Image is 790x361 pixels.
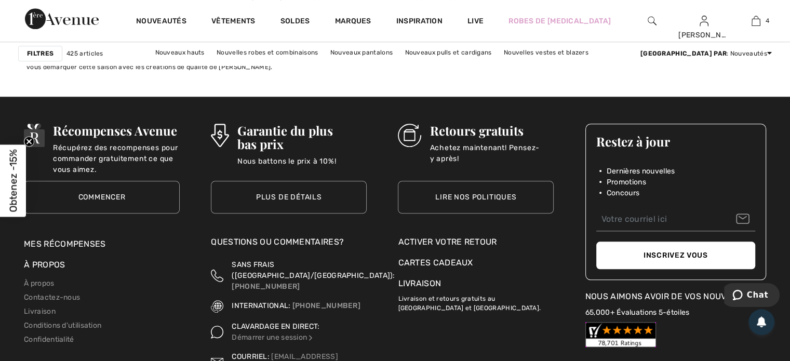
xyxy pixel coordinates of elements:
h3: Garantie du plus bas prix [237,124,367,151]
a: Mes récompenses [24,239,106,249]
img: Customer Reviews [585,322,656,347]
a: Nouvelles jupes [286,59,344,73]
h3: Récompenses Avenue [53,124,180,137]
span: Inspiration [396,17,443,28]
img: Mes infos [700,15,708,27]
span: Obtenez -15% [7,149,19,212]
span: 4 [766,16,769,25]
a: Lire nos politiques [398,181,554,213]
strong: Filtres [27,49,53,58]
span: Dernières nouvelles [607,166,675,177]
img: Clavardage en direct [211,321,223,343]
div: [PERSON_NAME] [678,30,729,41]
div: À propos [24,259,180,276]
h3: Restez à jour [596,135,755,148]
a: Cartes Cadeaux [398,257,554,269]
img: recherche [648,15,657,27]
img: Mon panier [752,15,760,27]
a: Démarrer une session [232,333,314,342]
div: Questions ou commentaires? [211,236,367,253]
a: Nouvelles vestes et blazers [499,46,594,59]
a: Plus de détails [211,181,367,213]
span: INTERNATIONAL: [232,301,290,310]
a: Nouvelles robes et combinaisons [211,46,323,59]
input: Votre courriel ici [596,208,755,231]
button: Close teaser [24,136,34,146]
a: Marques [335,17,371,28]
a: Confidentialité [24,335,74,344]
span: SANS FRAIS ([GEOGRAPHIC_DATA]/[GEOGRAPHIC_DATA]): [232,260,395,280]
span: Concours [607,188,639,198]
a: Nouveaux hauts [150,46,210,59]
img: Garantie du plus bas prix [211,124,229,147]
span: CLAVARDAGE EN DIRECT: [232,322,319,331]
img: Récompenses Avenue [24,124,45,147]
a: Contactez-nous [24,293,80,302]
a: À propos [24,279,54,288]
a: 4 [730,15,781,27]
a: Nouveautés [136,17,186,28]
a: Commencer [24,181,180,213]
a: [PHONE_NUMBER] [292,301,360,310]
span: COURRIEL: [232,352,270,361]
a: Nouveaux pantalons [325,46,398,59]
button: Inscrivez vous [596,242,755,269]
div: : Nouveautés [640,49,772,58]
img: International [211,300,223,313]
a: Conditions d'utilisation [24,321,101,330]
span: Promotions [607,177,646,188]
img: Retours gratuits [398,124,421,147]
a: [PHONE_NUMBER] [232,282,300,291]
p: Nous battons le prix à 10%! [237,156,367,177]
a: Se connecter [700,16,708,25]
a: Soldes [280,17,310,28]
img: Sans Frais (Canada/EU) [211,259,223,292]
h3: Retours gratuits [430,124,554,137]
div: Nous aimons avoir de vos nouvelles! [585,290,766,303]
img: Clavardage en direct [307,334,314,341]
a: Nouveaux vêtements d'extérieur [346,59,458,73]
span: 425 articles [66,49,103,58]
p: Livraison et retours gratuits au [GEOGRAPHIC_DATA] et [GEOGRAPHIC_DATA]. [398,290,554,313]
a: Livraison [24,307,56,316]
a: Nouveaux pulls et cardigans [399,46,497,59]
a: Live [467,16,484,26]
img: 1ère Avenue [25,8,99,29]
a: Livraison [398,278,441,288]
a: Vêtements [211,17,256,28]
p: Récupérez des recompenses pour commander gratuitement ce que vous aimez. [53,142,180,163]
iframe: Ouvre un widget dans lequel vous pouvez chatter avec l’un de nos agents [724,283,780,309]
p: Achetez maintenant! Pensez-y après! [430,142,554,163]
a: 65,000+ Évaluations 5-étoiles [585,308,690,317]
a: Robes de [MEDICAL_DATA] [508,16,611,26]
strong: [GEOGRAPHIC_DATA] par [640,50,727,57]
a: Activer votre retour [398,236,554,248]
